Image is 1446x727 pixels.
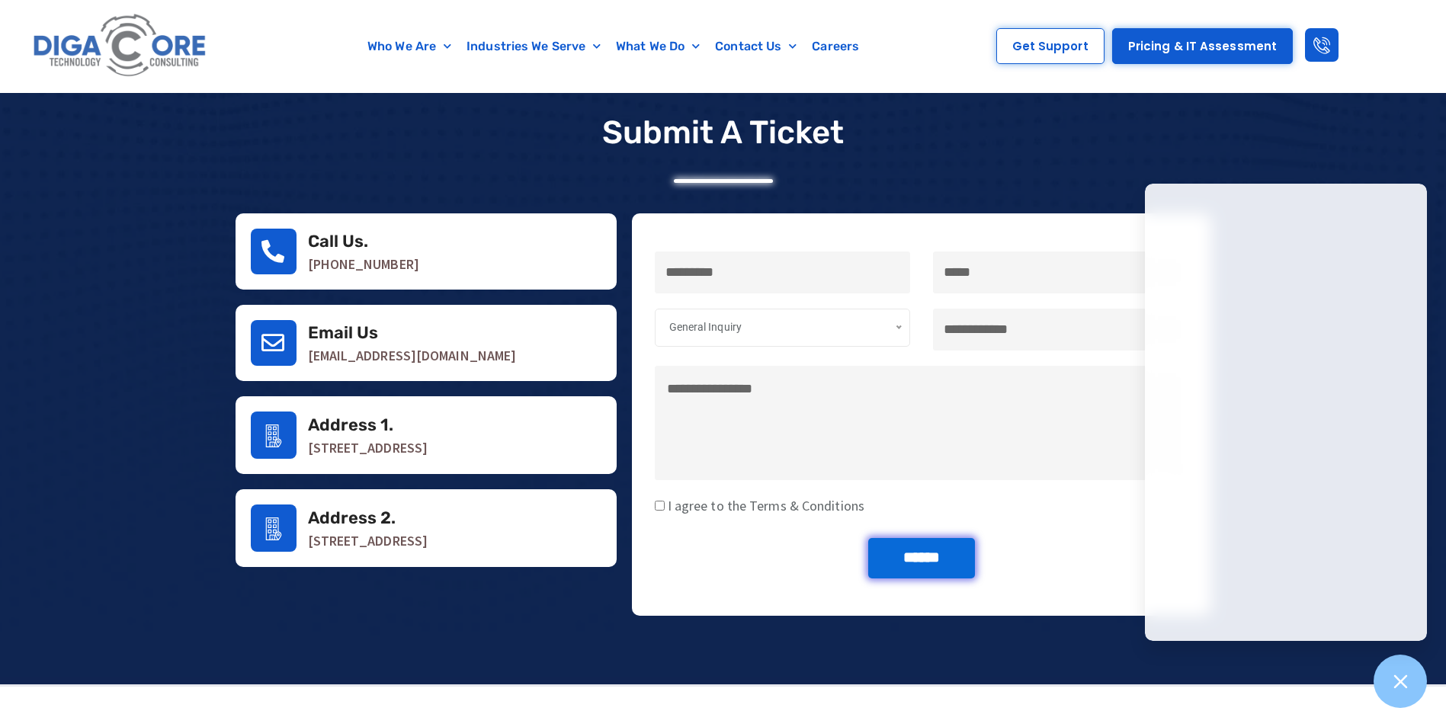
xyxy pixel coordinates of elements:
[360,29,459,64] a: Who We Are
[308,322,379,343] a: Email Us
[655,501,665,511] input: I agree to the Terms & Conditions
[308,348,601,363] p: [EMAIL_ADDRESS][DOMAIN_NAME]
[804,29,867,64] a: Careers
[602,114,845,152] p: Submit a Ticket
[251,320,297,366] a: Email Us
[308,440,601,456] p: [STREET_ADDRESS]
[1145,184,1427,641] iframe: Chatgenie Messenger
[251,229,297,274] a: Call Us.
[29,8,211,85] img: Digacore logo 1
[608,29,707,64] a: What We Do
[1012,40,1089,52] span: Get Support
[1112,28,1293,64] a: Pricing & IT Assessment
[1128,40,1277,52] span: Pricing & IT Assessment
[308,508,396,528] a: Address 2.
[251,504,297,552] a: Address 2.
[996,28,1105,64] a: Get Support
[308,533,601,549] p: [STREET_ADDRESS]
[308,257,601,272] p: [PHONE_NUMBER]
[707,29,804,64] a: Contact Us
[665,497,864,514] span: I agree to the Terms & Conditions
[284,29,942,64] nav: Menu
[308,231,369,251] a: Call Us.
[459,29,608,64] a: Industries We Serve
[655,251,1188,604] form: Contact form
[251,412,297,459] a: Address 1.
[308,415,394,435] a: Address 1.
[669,321,742,333] span: General Inquiry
